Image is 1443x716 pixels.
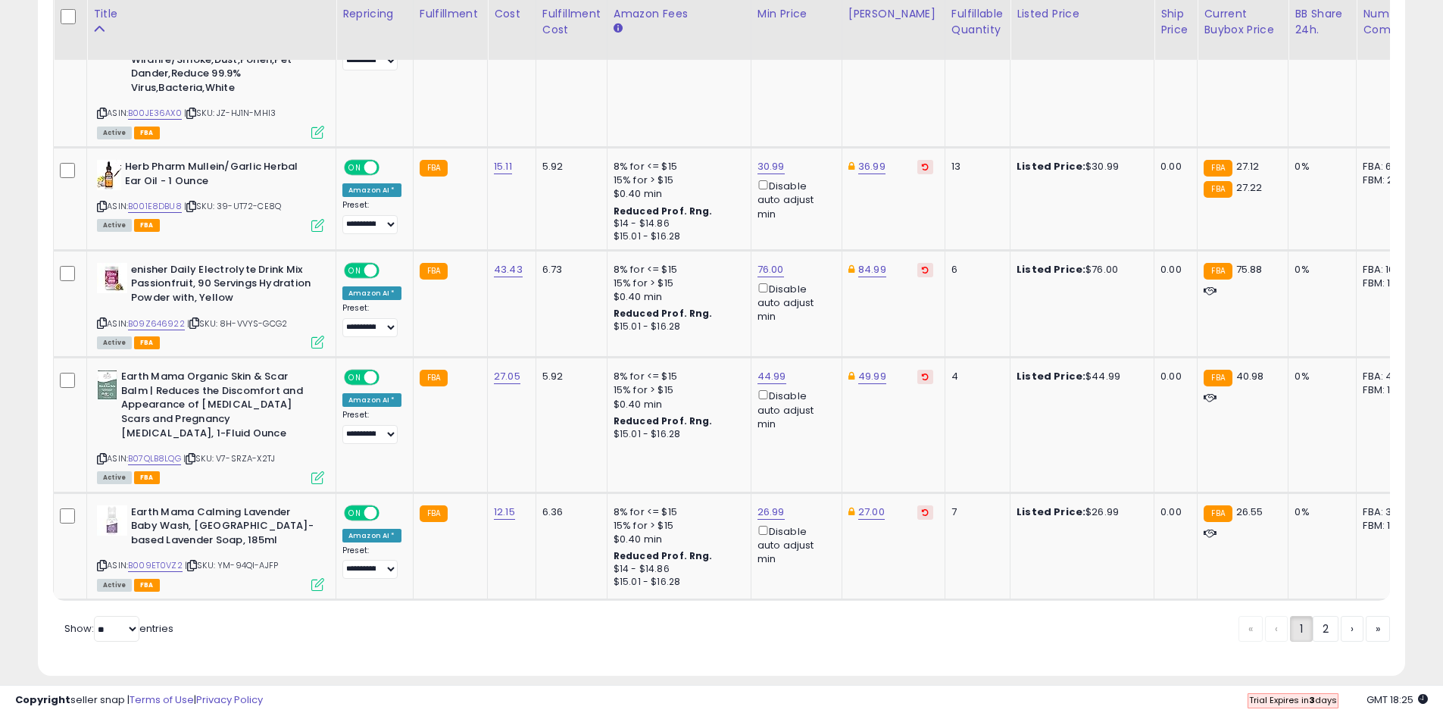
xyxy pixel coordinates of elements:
span: | SKU: V7-SRZA-X2TJ [183,452,275,464]
div: 0% [1295,263,1345,277]
div: 0.00 [1160,263,1185,277]
div: $15.01 - $16.28 [614,230,739,243]
div: FBA: 6 [1363,160,1413,174]
div: $0.40 min [614,187,739,201]
div: 6.73 [542,263,595,277]
span: FBA [134,579,160,592]
div: Amazon AI * [342,393,401,407]
div: 8% for <= $15 [614,263,739,277]
span: | SKU: 8H-VVYS-GCG2 [187,317,287,330]
a: 2 [1313,616,1338,642]
b: Listed Price: [1017,159,1085,174]
b: 3 [1309,694,1315,706]
div: Amazon AI * [342,529,401,542]
small: Amazon Fees. [614,22,623,36]
a: B001E8DBU8 [128,200,182,213]
div: 8% for <= $15 [614,160,739,174]
div: Amazon Fees [614,6,745,22]
a: B07QLB8LQG [128,452,181,465]
span: 27.22 [1236,180,1263,195]
small: FBA [1204,160,1232,177]
div: 6 [951,263,998,277]
div: $76.00 [1017,263,1142,277]
a: 26.99 [757,505,785,520]
div: 15% for > $15 [614,174,739,187]
div: $30.99 [1017,160,1142,174]
span: FBA [134,127,160,139]
div: $0.40 min [614,398,739,411]
b: Reduced Prof. Rng. [614,205,713,217]
div: 0.00 [1160,505,1185,519]
b: Earth Mama Calming Lavender Baby Wash, [GEOGRAPHIC_DATA]-based Lavender Soap, 185ml [131,505,315,552]
b: Listed Price: [1017,369,1085,383]
small: FBA [1204,370,1232,386]
div: 4 [951,370,998,383]
img: 418q8Z71u3L._SL40_.jpg [97,370,117,400]
div: $15.01 - $16.28 [614,576,739,589]
div: 7 [951,505,998,519]
a: 84.99 [858,262,886,277]
span: | SKU: YM-94QI-AJFP [185,559,278,571]
a: 27.00 [858,505,885,520]
span: All listings currently available for purchase on Amazon [97,471,132,484]
img: 41-8hNQnkCL._SL40_.jpg [97,263,127,293]
div: seller snap | | [15,693,263,708]
span: 2025-10-14 18:25 GMT [1366,693,1428,707]
div: Fulfillment Cost [542,6,601,38]
a: B009ET0VZ2 [128,559,183,572]
b: Earth Mama Organic Skin & Scar Balm | Reduces the Discomfort and Appearance of [MEDICAL_DATA] Sca... [121,370,305,444]
span: OFF [377,161,401,174]
b: Reduced Prof. Rng. [614,307,713,320]
small: FBA [420,263,448,280]
a: 12.15 [494,505,515,520]
span: FBA [134,336,160,349]
span: FBA [134,471,160,484]
div: 0% [1295,370,1345,383]
a: Terms of Use [130,693,194,707]
b: Listed Price: [1017,505,1085,519]
div: Preset: [342,303,401,337]
a: 27.05 [494,369,520,384]
span: 75.88 [1236,262,1263,277]
div: 0% [1295,160,1345,174]
span: OFF [377,371,401,384]
span: › [1351,621,1354,636]
div: Num of Comp. [1363,6,1418,38]
a: 44.99 [757,369,786,384]
div: FBM: 1 [1363,519,1413,533]
div: Fulfillment [420,6,481,22]
div: Amazon AI * [342,286,401,300]
span: Trial Expires in days [1249,694,1337,706]
a: 43.43 [494,262,523,277]
div: $0.40 min [614,533,739,546]
div: Current Buybox Price [1204,6,1282,38]
div: 15% for > $15 [614,519,739,533]
small: FBA [1204,263,1232,280]
span: OFF [377,506,401,519]
div: Disable auto adjust min [757,280,830,324]
b: Listed Price: [1017,262,1085,277]
span: ON [345,371,364,384]
span: FBA [134,219,160,232]
div: Preset: [342,410,401,444]
small: FBA [1204,181,1232,198]
a: 30.99 [757,159,785,174]
div: 8% for <= $15 [614,505,739,519]
div: 5.92 [542,370,595,383]
img: 41x8jY4WjOL._SL40_.jpg [97,160,121,190]
div: 15% for > $15 [614,383,739,397]
strong: Copyright [15,693,70,707]
span: OFF [377,264,401,277]
div: FBA: 4 [1363,370,1413,383]
a: 36.99 [858,159,885,174]
span: | SKU: 39-UT72-CE8Q [184,200,281,212]
div: FBM: 1 [1363,383,1413,397]
small: FBA [420,160,448,177]
div: Ship Price [1160,6,1191,38]
div: ASIN: [97,160,324,230]
span: All listings currently available for purchase on Amazon [97,219,132,232]
a: Privacy Policy [196,693,263,707]
div: $14 - $14.86 [614,563,739,576]
span: All listings currently available for purchase on Amazon [97,579,132,592]
div: $14 - $14.86 [614,217,739,230]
